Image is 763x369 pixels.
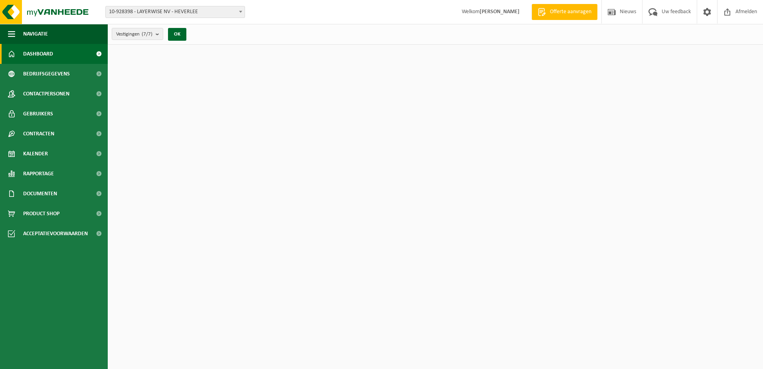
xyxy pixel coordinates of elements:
[116,28,152,40] span: Vestigingen
[23,84,69,104] span: Contactpersonen
[23,124,54,144] span: Contracten
[23,144,48,164] span: Kalender
[142,32,152,37] count: (7/7)
[23,204,59,224] span: Product Shop
[112,28,163,40] button: Vestigingen(7/7)
[23,104,53,124] span: Gebruikers
[105,6,245,18] span: 10-928398 - LAYERWISE NV - HEVERLEE
[548,8,593,16] span: Offerte aanvragen
[23,224,88,244] span: Acceptatievoorwaarden
[480,9,520,15] strong: [PERSON_NAME]
[23,44,53,64] span: Dashboard
[532,4,597,20] a: Offerte aanvragen
[23,64,70,84] span: Bedrijfsgegevens
[106,6,245,18] span: 10-928398 - LAYERWISE NV - HEVERLEE
[23,24,48,44] span: Navigatie
[23,164,54,184] span: Rapportage
[23,184,57,204] span: Documenten
[168,28,186,41] button: OK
